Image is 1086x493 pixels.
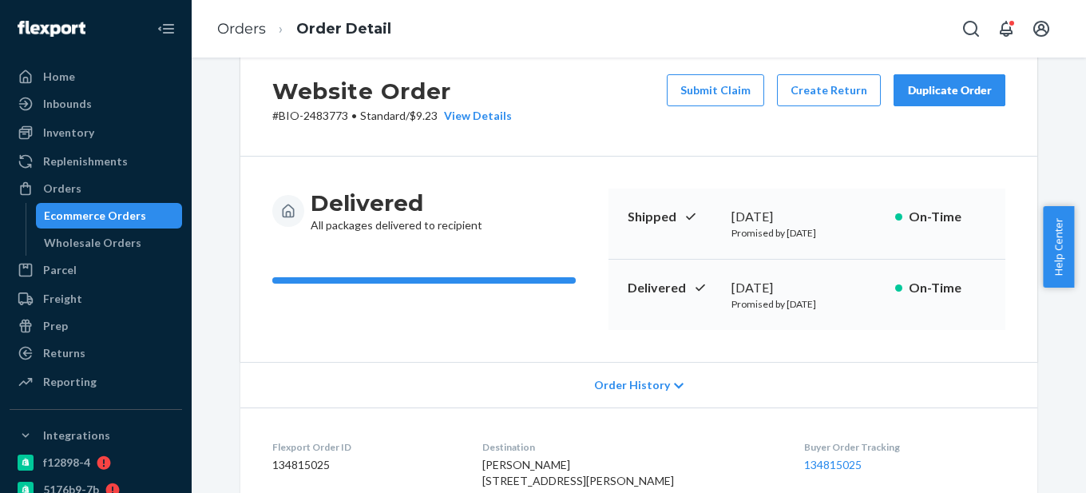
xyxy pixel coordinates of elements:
div: All packages delivered to recipient [311,189,482,233]
div: Parcel [43,262,77,278]
button: Open account menu [1025,13,1057,45]
p: Delivered [628,279,719,297]
h2: Website Order [272,74,512,108]
button: Duplicate Order [894,74,1005,106]
p: On-Time [909,279,986,297]
div: Duplicate Order [907,82,992,98]
button: Create Return [777,74,881,106]
span: Standard [360,109,406,122]
a: f12898-4 [10,450,182,475]
span: Order History [594,377,670,393]
p: On-Time [909,208,986,226]
div: Ecommerce Orders [44,208,146,224]
button: Open Search Box [955,13,987,45]
dt: Destination [482,440,779,454]
button: Help Center [1043,206,1074,288]
a: Orders [10,176,182,201]
p: Promised by [DATE] [731,226,882,240]
a: Wholesale Orders [36,230,183,256]
button: Integrations [10,423,182,448]
div: [DATE] [731,208,882,226]
div: Inbounds [43,96,92,112]
p: # BIO-2483773 / $9.23 [272,108,512,124]
div: [DATE] [731,279,882,297]
a: Inbounds [10,91,182,117]
a: Inventory [10,120,182,145]
dt: Buyer Order Tracking [804,440,1005,454]
dt: Flexport Order ID [272,440,457,454]
a: Home [10,64,182,89]
span: [PERSON_NAME] [STREET_ADDRESS][PERSON_NAME] [482,458,674,487]
div: Wholesale Orders [44,235,141,251]
div: f12898-4 [43,455,90,471]
div: Replenishments [43,153,128,169]
a: Reporting [10,369,182,395]
a: Replenishments [10,149,182,174]
div: Integrations [43,427,110,443]
div: Freight [43,291,82,307]
div: Orders [43,181,81,197]
span: • [351,109,357,122]
div: Inventory [43,125,94,141]
a: 134815025 [804,458,862,471]
dd: 134815025 [272,457,457,473]
a: Returns [10,340,182,366]
div: Prep [43,318,68,334]
a: Parcel [10,257,182,283]
p: Shipped [628,208,719,226]
button: View Details [438,108,512,124]
a: Prep [10,313,182,339]
div: Returns [43,345,85,361]
div: Home [43,69,75,85]
button: Submit Claim [667,74,764,106]
a: Order Detail [296,20,391,38]
button: Open notifications [990,13,1022,45]
button: Close Navigation [150,13,182,45]
h3: Delivered [311,189,482,217]
p: Promised by [DATE] [731,297,882,311]
a: Freight [10,286,182,312]
a: Ecommerce Orders [36,203,183,229]
div: Reporting [43,374,97,390]
a: Orders [217,20,266,38]
img: Flexport logo [18,21,85,37]
ol: breadcrumbs [204,6,404,53]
